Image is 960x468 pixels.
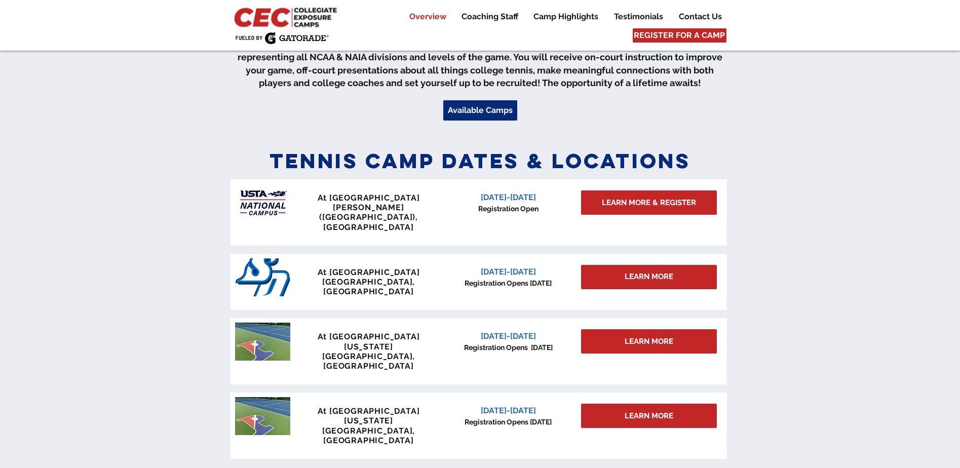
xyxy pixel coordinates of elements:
[581,404,717,428] a: LEARN MORE
[481,406,536,415] span: [DATE]-[DATE]
[318,332,420,351] span: At [GEOGRAPHIC_DATA][US_STATE]
[318,267,420,277] span: At [GEOGRAPHIC_DATA]
[454,11,525,23] a: Coaching Staff
[443,100,517,121] a: Available Camps
[464,343,553,352] span: Registration Opens [DATE]
[319,203,418,231] span: [PERSON_NAME] ([GEOGRAPHIC_DATA]), [GEOGRAPHIC_DATA]
[318,193,420,203] span: At [GEOGRAPHIC_DATA]
[235,397,290,435] img: penn tennis courts with logo.jpeg
[606,11,671,23] a: Testimonials
[674,11,727,23] p: Contact Us
[394,11,729,23] nav: Site
[602,198,696,208] span: LEARN MORE & REGISTER
[528,11,603,23] p: Camp Highlights
[232,5,341,28] img: CEC Logo Primary_edited.jpg
[481,267,536,277] span: [DATE]-[DATE]
[609,11,668,23] p: Testimonials
[526,11,606,23] a: Camp Highlights
[671,11,729,23] a: Contact Us
[633,28,726,43] a: REGISTER FOR A CAMP
[625,411,673,421] span: LEARN MORE
[237,26,723,88] span: Your pathway starts here at CEC tennis! The premier camps are designed for junior tennis players ...
[318,406,420,425] span: At [GEOGRAPHIC_DATA][US_STATE]
[404,11,451,23] p: Overview
[322,277,415,296] span: [GEOGRAPHIC_DATA], [GEOGRAPHIC_DATA]
[465,279,552,287] span: Registration Opens [DATE]
[478,205,539,213] span: Registration Open
[625,271,673,282] span: LEARN MORE
[235,258,290,296] img: San_Diego_Toreros_logo.png
[634,30,725,41] span: REGISTER FOR A CAMP
[581,329,717,354] a: LEARN MORE
[270,148,691,174] span: Tennis Camp Dates & Locations
[402,11,453,23] a: Overview
[456,11,523,23] p: Coaching Staff
[235,323,290,361] img: penn tennis courts with logo.jpeg
[481,192,536,202] span: [DATE]-[DATE]
[581,190,717,215] a: LEARN MORE & REGISTER
[235,32,329,44] img: Fueled by Gatorade.png
[448,105,513,116] span: Available Camps
[625,336,673,347] span: LEARN MORE
[322,426,415,445] span: [GEOGRAPHIC_DATA], [GEOGRAPHIC_DATA]
[465,418,552,426] span: Registration Opens [DATE]
[481,331,536,341] span: [DATE]-[DATE]
[235,184,290,222] img: USTA Campus image_edited.jpg
[322,352,415,371] span: [GEOGRAPHIC_DATA], [GEOGRAPHIC_DATA]
[581,265,717,289] div: LEARN MORE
